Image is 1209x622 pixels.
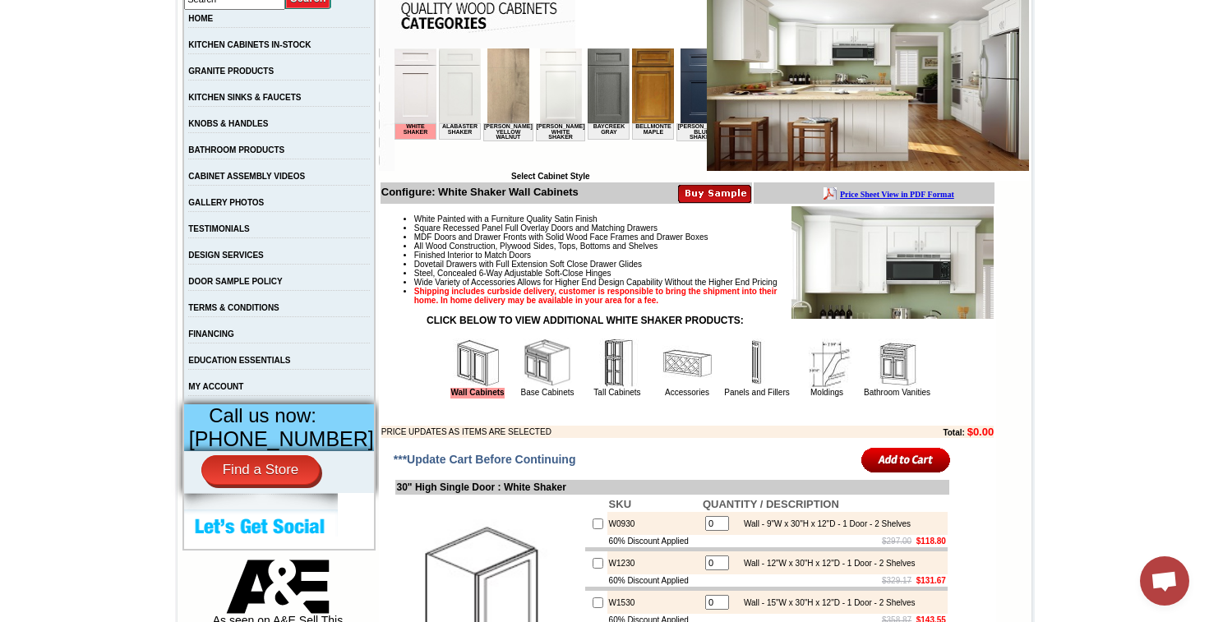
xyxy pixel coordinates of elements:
[188,14,213,23] a: HOME
[282,75,332,93] td: [PERSON_NAME] Blue Shaker
[414,223,994,233] li: Square Recessed Panel Full Overlay Doors and Matching Drawers
[395,480,949,495] td: 30" High Single Door : White Shaker
[209,404,316,426] span: Call us now:
[791,206,994,319] img: Product Image
[188,93,301,102] a: KITCHEN SINKS & FAUCETS
[607,574,701,587] td: 60% Discount Applied
[188,251,264,260] a: DESIGN SERVICES
[188,277,282,286] a: DOOR SAMPLE POLICY
[414,233,994,242] li: MDF Doors and Drawer Fronts with Solid Wood Face Frames and Drawer Boxes
[882,537,911,546] s: $297.00
[453,339,502,388] img: Wall Cabinets
[19,7,133,16] b: Price Sheet View in PDF Format
[188,382,243,391] a: MY ACCOUNT
[736,559,916,568] div: Wall - 12"W x 30"H x 12"D - 1 Door - 2 Shelves
[523,339,572,388] img: Base Cabinets
[732,339,782,388] img: Panels and Fillers
[188,303,279,312] a: TERMS & CONDITIONS
[427,315,744,326] strong: CLICK BELOW TO VIEW ADDITIONAL WHITE SHAKER PRODUCTS:
[802,339,851,388] img: Moldings
[188,67,274,76] a: GRANITE PRODUCTS
[19,2,133,16] a: Price Sheet View in PDF Format
[395,48,707,172] iframe: Browser incompatible
[414,260,994,269] li: Dovetail Drawers with Full Extension Soft Close Drawer Glides
[188,172,305,181] a: CABINET ASSEMBLY VIDEOS
[201,455,321,485] a: Find a Store
[188,224,249,233] a: TESTIMONIALS
[703,498,839,510] b: QUANTITY / DESCRIPTION
[724,388,789,397] a: Panels and Fillers
[188,40,311,49] a: KITCHEN CABINETS IN-STOCK
[943,428,964,437] b: Total:
[520,388,574,397] a: Base Cabinets
[188,119,268,128] a: KNOBS & HANDLES
[861,446,951,473] input: Add to Cart
[607,512,701,535] td: W0930
[607,591,701,614] td: W1530
[188,198,264,207] a: GALLERY PHOTOS
[665,388,709,397] a: Accessories
[414,278,994,287] li: Wide Variety of Accessories Allows for Higher End Design Capability Without the Higher End Pricing
[916,576,946,585] b: $131.67
[511,172,590,181] b: Select Cabinet Style
[593,339,642,388] img: Tall Cabinets
[1140,556,1189,606] a: Open chat
[414,251,994,260] li: Finished Interior to Match Doors
[188,145,284,154] a: BATHROOM PRODUCTS
[967,426,994,438] b: $0.00
[381,186,579,198] b: Configure: White Shaker Wall Cabinets
[662,339,712,388] img: Accessories
[607,535,701,547] td: 60% Discount Applied
[736,519,911,528] div: Wall - 9"W x 30"H x 12"D - 1 Door - 2 Shelves
[607,551,701,574] td: W1230
[593,388,640,397] a: Tall Cabinets
[414,287,778,305] strong: Shipping includes curbside delivery, customer is responsible to bring the shipment into their hom...
[882,576,911,585] s: $329.17
[189,427,374,450] span: [PHONE_NUMBER]
[188,356,290,365] a: EDUCATION ESSENTIALS
[450,388,504,399] a: Wall Cabinets
[414,242,994,251] li: All Wood Construction, Plywood Sides, Tops, Bottoms and Shelves
[864,388,930,397] a: Bathroom Vanities
[609,498,631,510] b: SKU
[2,4,16,17] img: pdf.png
[381,426,853,438] td: PRICE UPDATES AS ITEMS ARE SELECTED
[872,339,921,388] img: Bathroom Vanities
[414,269,994,278] li: Steel, Concealed 6-Way Adjustable Soft-Close Hinges
[916,537,946,546] b: $118.80
[414,214,994,223] li: White Painted with a Furniture Quality Satin Finish
[394,453,576,466] span: ***Update Cart Before Continuing
[810,388,843,397] a: Moldings
[736,598,916,607] div: Wall - 15"W x 30"H x 12"D - 1 Door - 2 Shelves
[188,329,234,339] a: FINANCING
